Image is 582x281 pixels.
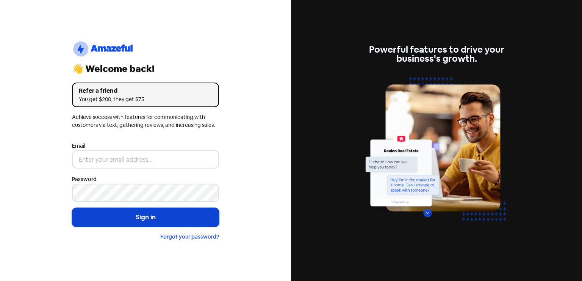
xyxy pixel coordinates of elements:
img: web-chat [363,72,510,236]
div: You get $200, they get $75. [79,95,212,103]
label: Password [72,175,97,183]
input: Enter your email address... [72,150,219,169]
a: Forgot your password? [160,233,219,240]
div: Achieve success with features for communicating with customers via text, gathering reviews, and i... [72,113,219,129]
div: Powerful features to drive your business's growth. [363,45,510,63]
div: Refer a friend [79,86,212,95]
button: Sign in [72,208,219,227]
label: Email [72,142,85,150]
div: 👋 Welcome back! [72,64,219,73]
